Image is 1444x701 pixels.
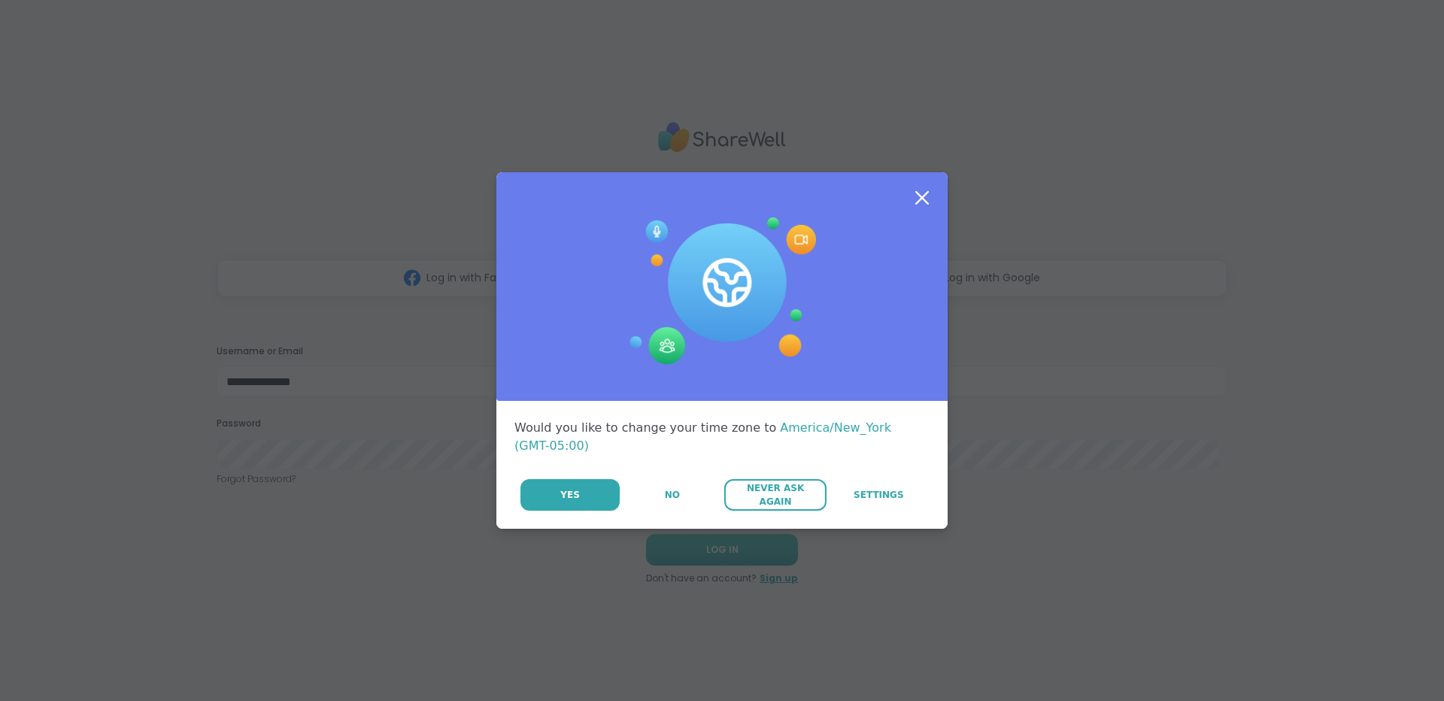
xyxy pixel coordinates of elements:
button: Never Ask Again [724,479,826,511]
span: America/New_York (GMT-05:00) [514,420,891,453]
div: Would you like to change your time zone to [514,419,930,455]
button: Yes [520,479,620,511]
button: No [621,479,723,511]
a: Settings [828,479,930,511]
span: No [665,488,680,502]
span: Never Ask Again [732,481,818,508]
span: Settings [854,488,904,502]
img: Session Experience [628,217,816,365]
span: Yes [560,488,580,502]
